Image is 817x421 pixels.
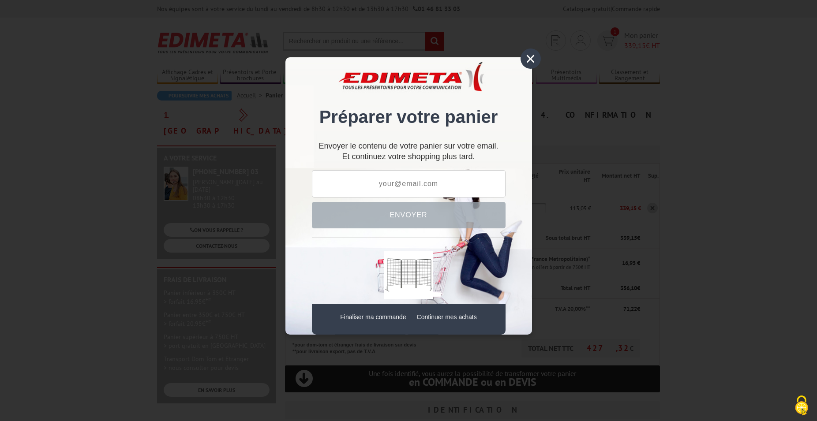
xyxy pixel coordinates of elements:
[312,202,506,228] button: Envoyer
[340,313,406,320] a: Finaliser ma commande
[312,145,506,161] div: Et continuez votre shopping plus tard.
[312,71,506,136] div: Préparer votre panier
[312,170,506,197] input: your@email.com
[521,48,541,69] div: ×
[786,391,817,421] button: Cookies (fenêtre modale)
[791,395,813,417] img: Cookies (fenêtre modale)
[312,145,506,147] p: Envoyer le contenu de votre panier sur votre email.
[417,313,477,320] a: Continuer mes achats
